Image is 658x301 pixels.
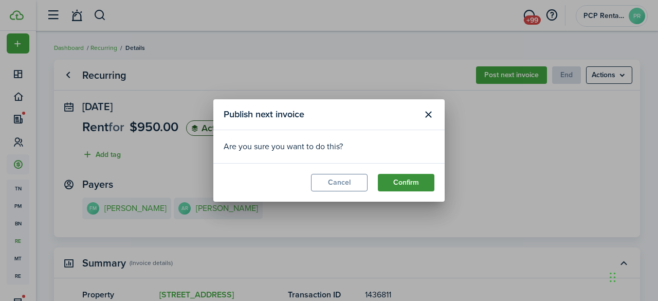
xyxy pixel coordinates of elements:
div: Drag [610,262,616,293]
button: Confirm [378,174,434,191]
button: Cancel [311,174,368,191]
button: Close modal [419,106,437,123]
iframe: Chat Widget [607,252,658,301]
div: Are you sure you want to do this? [224,140,434,153]
span: Publish next invoice [224,108,304,121]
